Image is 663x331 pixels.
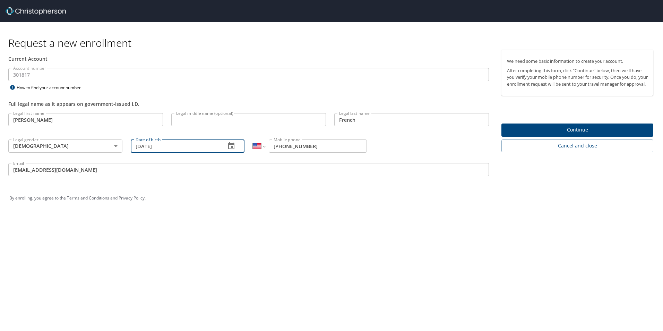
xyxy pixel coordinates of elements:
[8,139,122,153] div: [DEMOGRAPHIC_DATA]
[67,195,109,201] a: Terms and Conditions
[131,139,221,153] input: MM/DD/YYYY
[507,58,648,65] p: We need some basic information to create your account.
[8,55,489,62] div: Current Account
[8,100,489,108] div: Full legal name as it appears on government-issued I.D.
[8,36,659,50] h1: Request a new enrollment
[501,139,653,152] button: Cancel and close
[269,139,367,153] input: Enter phone number
[119,195,145,201] a: Privacy Policy
[507,126,648,134] span: Continue
[8,83,95,92] div: How to find your account number
[9,189,654,207] div: By enrolling, you agree to the and .
[501,124,653,137] button: Continue
[507,67,648,87] p: After completing this form, click "Continue" below, then we'll have you verify your mobile phone ...
[507,142,648,150] span: Cancel and close
[6,7,66,15] img: cbt logo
